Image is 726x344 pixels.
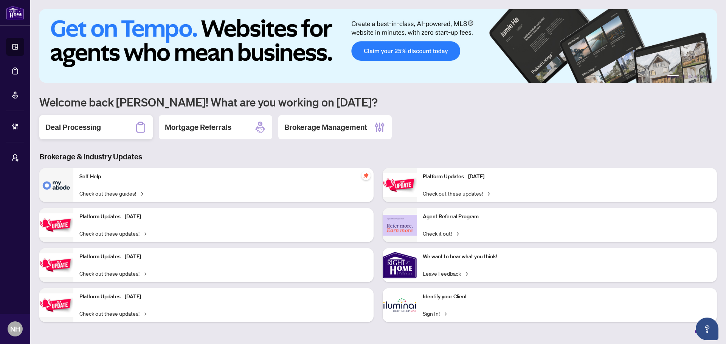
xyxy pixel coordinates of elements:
[383,215,417,236] img: Agent Referral Program
[423,293,711,301] p: Identify your Client
[423,213,711,221] p: Agent Referral Program
[79,269,146,278] a: Check out these updates!→
[39,168,73,202] img: Self-Help
[11,154,19,162] span: user-switch
[423,229,459,238] a: Check it out!→
[696,318,718,340] button: Open asap
[39,253,73,277] img: Platform Updates - July 21, 2025
[143,309,146,318] span: →
[383,288,417,322] img: Identify your Client
[464,269,468,278] span: →
[682,75,685,78] button: 2
[361,171,371,180] span: pushpin
[383,248,417,282] img: We want to hear what you think!
[694,75,697,78] button: 4
[423,269,468,278] a: Leave Feedback→
[79,253,368,261] p: Platform Updates - [DATE]
[688,75,691,78] button: 3
[700,75,703,78] button: 5
[79,229,146,238] a: Check out these updates!→
[39,95,717,109] h1: Welcome back [PERSON_NAME]! What are you working on [DATE]?
[79,309,146,318] a: Check out these updates!→
[284,122,367,133] h2: Brokerage Management
[79,189,143,197] a: Check out these guides!→
[423,309,447,318] a: Sign In!→
[455,229,459,238] span: →
[45,122,101,133] h2: Deal Processing
[423,173,711,181] p: Platform Updates - [DATE]
[79,293,368,301] p: Platform Updates - [DATE]
[423,189,490,197] a: Check out these updates!→
[443,309,447,318] span: →
[79,173,368,181] p: Self-Help
[706,75,709,78] button: 6
[143,229,146,238] span: →
[486,189,490,197] span: →
[39,151,717,162] h3: Brokerage & Industry Updates
[143,269,146,278] span: →
[423,253,711,261] p: We want to hear what you think!
[39,213,73,237] img: Platform Updates - September 16, 2025
[139,189,143,197] span: →
[79,213,368,221] p: Platform Updates - [DATE]
[165,122,231,133] h2: Mortgage Referrals
[39,293,73,317] img: Platform Updates - July 8, 2025
[6,6,24,20] img: logo
[10,324,20,334] span: NH
[667,75,679,78] button: 1
[383,173,417,197] img: Platform Updates - June 23, 2025
[39,9,717,83] img: Slide 0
